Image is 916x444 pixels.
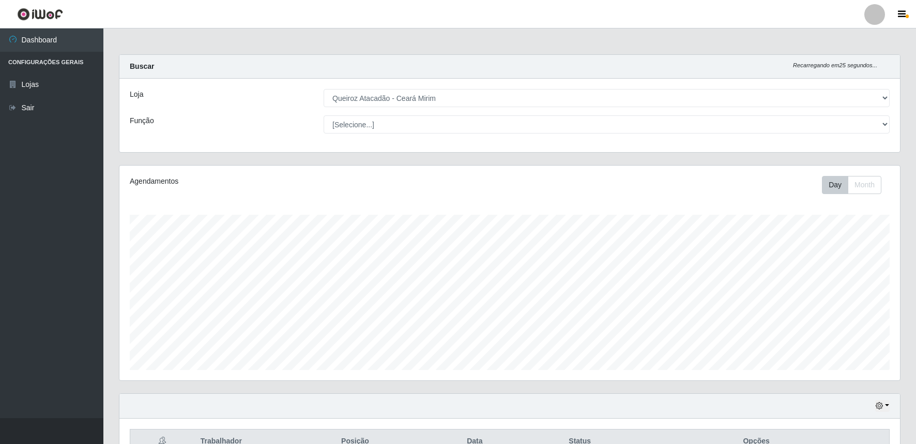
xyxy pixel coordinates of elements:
button: Month [848,176,881,194]
div: Toolbar with button groups [822,176,890,194]
button: Day [822,176,848,194]
div: Agendamentos [130,176,437,187]
img: CoreUI Logo [17,8,63,21]
strong: Buscar [130,62,154,70]
i: Recarregando em 25 segundos... [793,62,877,68]
label: Função [130,115,154,126]
div: First group [822,176,881,194]
label: Loja [130,89,143,100]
